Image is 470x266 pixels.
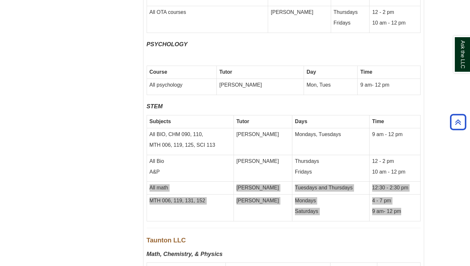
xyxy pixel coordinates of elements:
[217,79,304,95] td: [PERSON_NAME]
[372,208,418,215] p: 9 am- 12 pm
[369,128,420,155] td: 9 am - 12 pm
[150,119,171,124] b: Subjects
[295,208,367,215] p: Saturdays
[147,6,268,33] td: All OTA courses
[448,118,468,126] a: Back to Top
[372,119,384,124] strong: Time
[307,69,316,75] strong: Day
[150,69,167,75] strong: Course
[295,197,367,205] p: Mondays
[234,195,292,221] td: [PERSON_NAME]
[150,168,231,176] p: A&P
[147,182,234,195] td: All math
[334,19,367,27] p: Fridays
[369,182,420,195] td: 12:30 - 2:30 pm
[295,168,367,176] p: Fridays
[147,41,188,48] i: PSYCHOLOGY
[372,197,418,205] p: 4 - 7 pm
[295,158,367,165] p: Thursdays
[360,69,372,75] strong: Time
[292,182,370,195] td: Tuesdays and Thursdays
[147,195,234,221] td: MTH 006, 119, 131, 152
[234,128,292,155] td: [PERSON_NAME]
[150,131,231,138] p: All BIO, CHM 090, 110,
[372,168,418,176] p: 10 am - 12 pm
[147,237,186,244] span: Taunton LLC
[292,128,370,155] td: Mondays, Tuesdays
[219,69,232,75] strong: Tutor
[372,9,417,16] p: 12 - 2 pm
[234,182,292,195] td: [PERSON_NAME]
[360,81,417,89] p: 9 am- 12 pm
[150,158,231,165] p: All Bio
[304,79,358,95] td: Mon, Tues
[236,158,289,165] p: [PERSON_NAME]
[147,79,217,95] td: All psychology
[236,119,249,124] strong: Tutor
[268,6,331,33] td: [PERSON_NAME]
[372,158,418,165] p: 12 - 2 pm
[147,103,163,110] i: STEM
[147,251,223,257] b: Math, Chemistry, & Physics
[295,119,307,124] strong: Days
[334,9,367,16] p: Thursdays
[150,142,231,149] p: MTH 006, 119, 125, SCI 113
[372,19,417,27] p: 10 am - 12 pm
